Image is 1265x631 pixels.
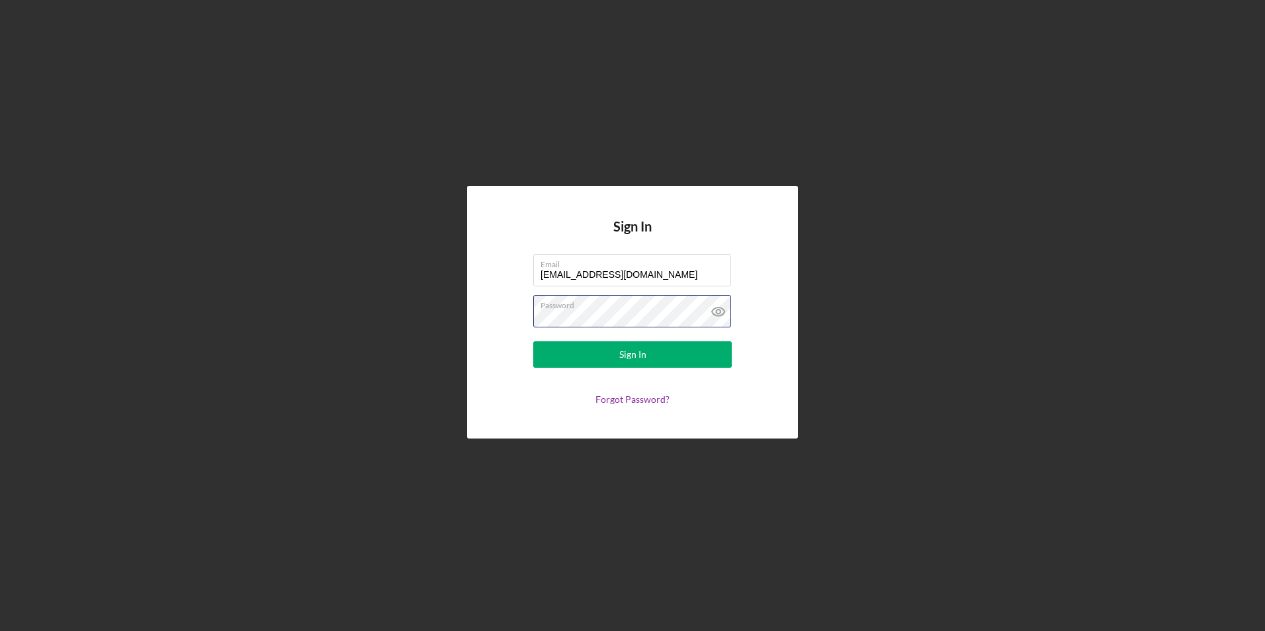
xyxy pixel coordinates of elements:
[533,341,732,368] button: Sign In
[613,219,652,254] h4: Sign In
[541,255,731,269] label: Email
[541,296,731,310] label: Password
[595,394,670,405] a: Forgot Password?
[619,341,646,368] div: Sign In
